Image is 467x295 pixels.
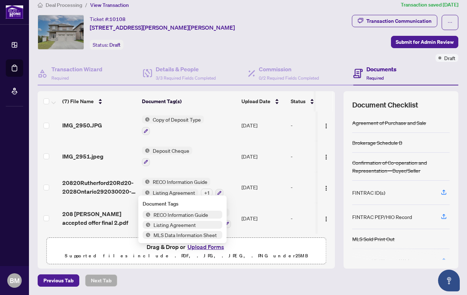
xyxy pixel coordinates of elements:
[291,152,346,160] div: -
[239,91,288,111] th: Upload Date
[366,15,432,27] div: Transaction Communication
[143,211,151,219] img: Status Icon
[51,65,102,73] h4: Transaction Wizard
[291,121,346,129] div: -
[109,16,126,22] span: 10108
[47,238,326,265] span: Drag & Drop orUpload FormsSupported files include .PDF, .JPG, .JPEG, .PNG under25MB
[352,139,402,147] div: Brokerage Schedule B
[150,147,192,155] span: Deposit Cheque
[150,178,210,186] span: RECO Information Guide
[320,212,332,224] button: Logo
[62,178,136,196] span: 20820Rutherford20Rd20-2028Ontario292030020-20Buyer20Representation20Agreement2020Authority20for20...
[90,2,129,8] span: View Transaction
[51,75,69,81] span: Required
[139,91,239,111] th: Document Tag(s)
[352,159,450,174] div: Confirmation of Co-operation and Representation—Buyer/Seller
[142,189,150,197] img: Status Icon
[320,181,332,193] button: Logo
[142,147,150,155] img: Status Icon
[259,65,319,73] h4: Commission
[352,15,437,27] button: Transaction Communication
[323,154,329,160] img: Logo
[185,242,226,252] button: Upload Forms
[239,203,288,234] td: [DATE]
[6,5,23,19] img: logo
[46,2,82,8] span: Deal Processing
[142,115,150,123] img: Status Icon
[142,147,192,166] button: Status IconDeposit Cheque
[151,221,199,229] span: Listing Agreement
[239,172,288,203] td: [DATE]
[291,97,306,105] span: Status
[291,183,346,191] div: -
[147,242,226,252] span: Drag & Drop or
[62,121,102,130] span: IMG_2950.JPG
[366,75,384,81] span: Required
[352,235,395,243] div: MLS Sold Print Out
[438,270,460,291] button: Open asap
[352,189,385,197] div: FINTRAC ID(s)
[366,65,396,73] h4: Documents
[38,3,43,8] span: home
[43,275,73,286] span: Previous Tab
[143,221,151,229] img: Status Icon
[62,210,136,227] span: 208 [PERSON_NAME] accepted offer final 2.pdf
[90,23,235,32] span: [STREET_ADDRESS][PERSON_NAME][PERSON_NAME]
[239,141,288,172] td: [DATE]
[51,252,321,260] p: Supported files include .PDF, .JPG, .JPEG, .PNG under 25 MB
[143,200,222,208] div: Document Tags
[201,189,213,197] div: + 1
[90,15,126,23] div: Ticket #:
[62,97,94,105] span: (7) File Name
[444,54,455,62] span: Draft
[151,211,211,219] span: RECO Information Guide
[352,119,426,127] div: Agreement of Purchase and Sale
[323,216,329,222] img: Logo
[150,115,204,123] span: Copy of Deposit Type
[142,178,223,197] button: Status IconRECO Information GuideStatus IconListing Agreement+1
[38,274,79,287] button: Previous Tab
[259,75,319,81] span: 0/2 Required Fields Completed
[150,189,198,197] span: Listing Agreement
[151,231,220,239] span: MLS Data Information Sheet
[85,1,87,9] li: /
[142,115,204,135] button: Status IconCopy of Deposit Type
[391,36,458,48] button: Submit for Admin Review
[241,97,270,105] span: Upload Date
[320,151,332,162] button: Logo
[143,231,151,239] img: Status Icon
[239,110,288,141] td: [DATE]
[323,123,329,129] img: Logo
[401,1,458,9] article: Transaction saved [DATE]
[10,275,20,286] span: BM
[156,65,216,73] h4: Details & People
[323,185,329,191] img: Logo
[156,75,216,81] span: 3/3 Required Fields Completed
[38,15,84,49] img: IMG-N12285992_1.jpg
[85,274,117,287] button: Next Tab
[352,213,412,221] div: FINTRAC PEP/HIO Record
[352,100,418,110] span: Document Checklist
[447,20,453,25] span: ellipsis
[142,178,150,186] img: Status Icon
[396,36,454,48] span: Submit for Admin Review
[288,91,349,111] th: Status
[62,152,104,161] span: IMG_2951.jpeg
[109,42,121,48] span: Draft
[90,40,123,50] div: Status:
[291,214,346,222] div: -
[320,119,332,131] button: Logo
[59,91,139,111] th: (7) File Name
